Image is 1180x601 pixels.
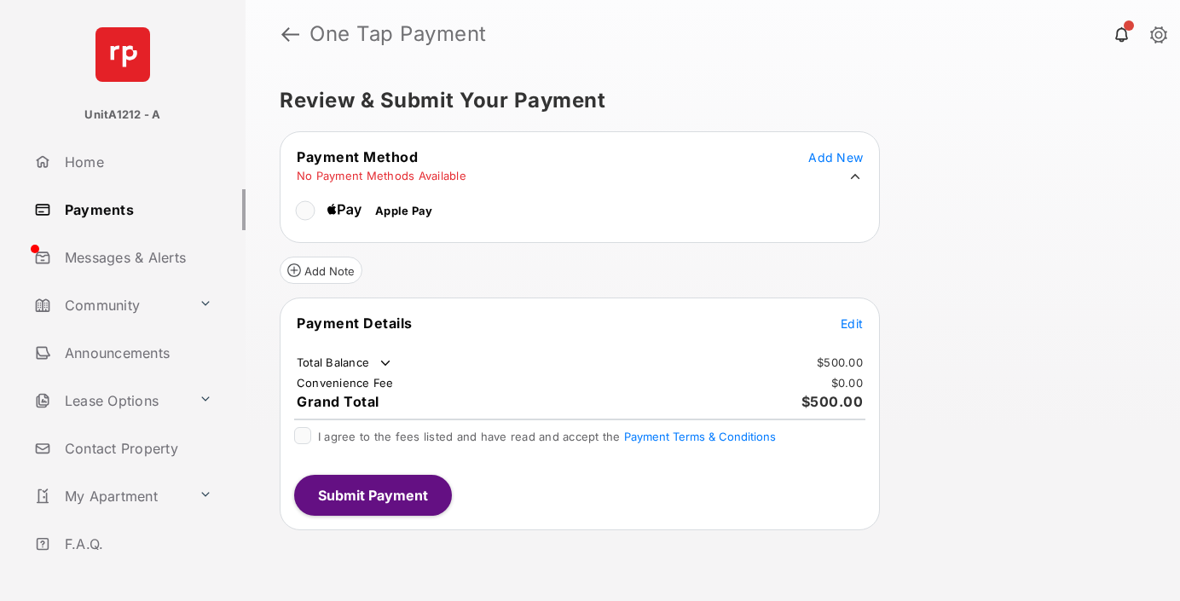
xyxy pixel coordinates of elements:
[841,316,863,331] span: Edit
[816,355,864,370] td: $500.00
[296,355,394,372] td: Total Balance
[375,204,432,217] span: Apple Pay
[27,476,192,517] a: My Apartment
[296,168,467,183] td: No Payment Methods Available
[27,189,246,230] a: Payments
[297,148,418,165] span: Payment Method
[830,375,864,390] td: $0.00
[27,142,246,182] a: Home
[27,237,246,278] a: Messages & Alerts
[27,428,246,469] a: Contact Property
[296,375,395,390] td: Convenience Fee
[624,430,776,443] button: I agree to the fees listed and have read and accept the
[27,332,246,373] a: Announcements
[309,24,487,44] strong: One Tap Payment
[808,148,863,165] button: Add New
[297,393,379,410] span: Grand Total
[318,430,776,443] span: I agree to the fees listed and have read and accept the
[27,380,192,421] a: Lease Options
[808,150,863,165] span: Add New
[84,107,160,124] p: UnitA1212 - A
[297,315,413,332] span: Payment Details
[294,475,452,516] button: Submit Payment
[280,257,362,284] button: Add Note
[27,285,192,326] a: Community
[95,27,150,82] img: svg+xml;base64,PHN2ZyB4bWxucz0iaHR0cDovL3d3dy53My5vcmcvMjAwMC9zdmciIHdpZHRoPSI2NCIgaGVpZ2h0PSI2NC...
[27,523,246,564] a: F.A.Q.
[801,393,864,410] span: $500.00
[280,90,1132,111] h5: Review & Submit Your Payment
[841,315,863,332] button: Edit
